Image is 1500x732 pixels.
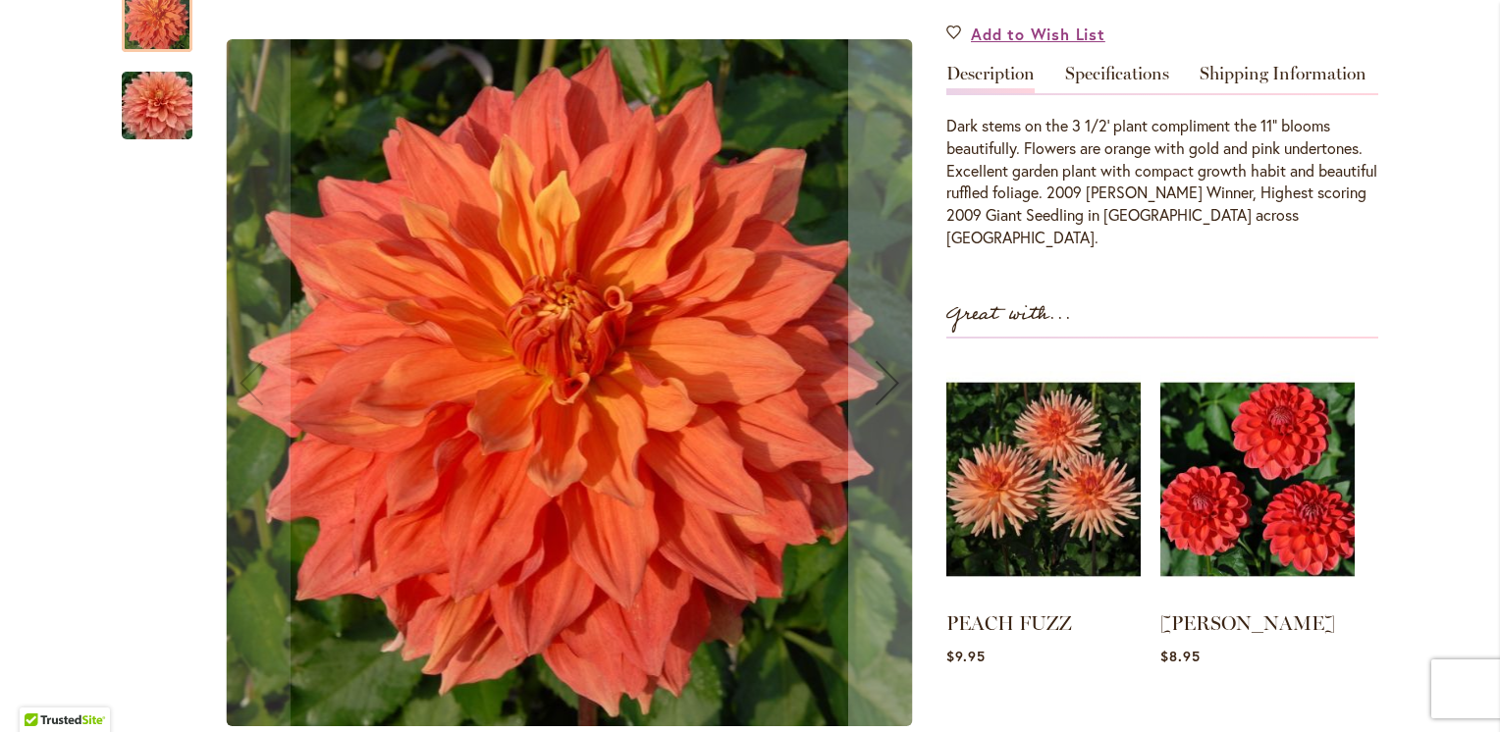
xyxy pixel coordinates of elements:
strong: Great with... [946,298,1072,331]
p: Dark stems on the 3 1/2' plant compliment the 11" blooms beautifully. Flowers are orange with gol... [946,115,1378,249]
span: Add to Wish List [971,23,1105,45]
img: PEACH FUZZ [946,358,1141,601]
img: Mango Madness [227,39,913,726]
span: $9.95 [946,647,986,665]
div: Detailed Product Info [946,65,1378,249]
span: $8.95 [1160,647,1201,665]
a: PEACH FUZZ [946,611,1072,635]
a: Specifications [1065,65,1169,93]
a: [PERSON_NAME] [1160,611,1335,635]
div: Mango Madness [122,52,192,139]
a: Shipping Information [1200,65,1366,93]
img: Mango Madness [86,58,228,152]
a: Description [946,65,1035,93]
img: BENJAMIN MATTHEW [1160,358,1355,601]
a: Add to Wish List [946,23,1105,45]
iframe: Launch Accessibility Center [15,662,70,717]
